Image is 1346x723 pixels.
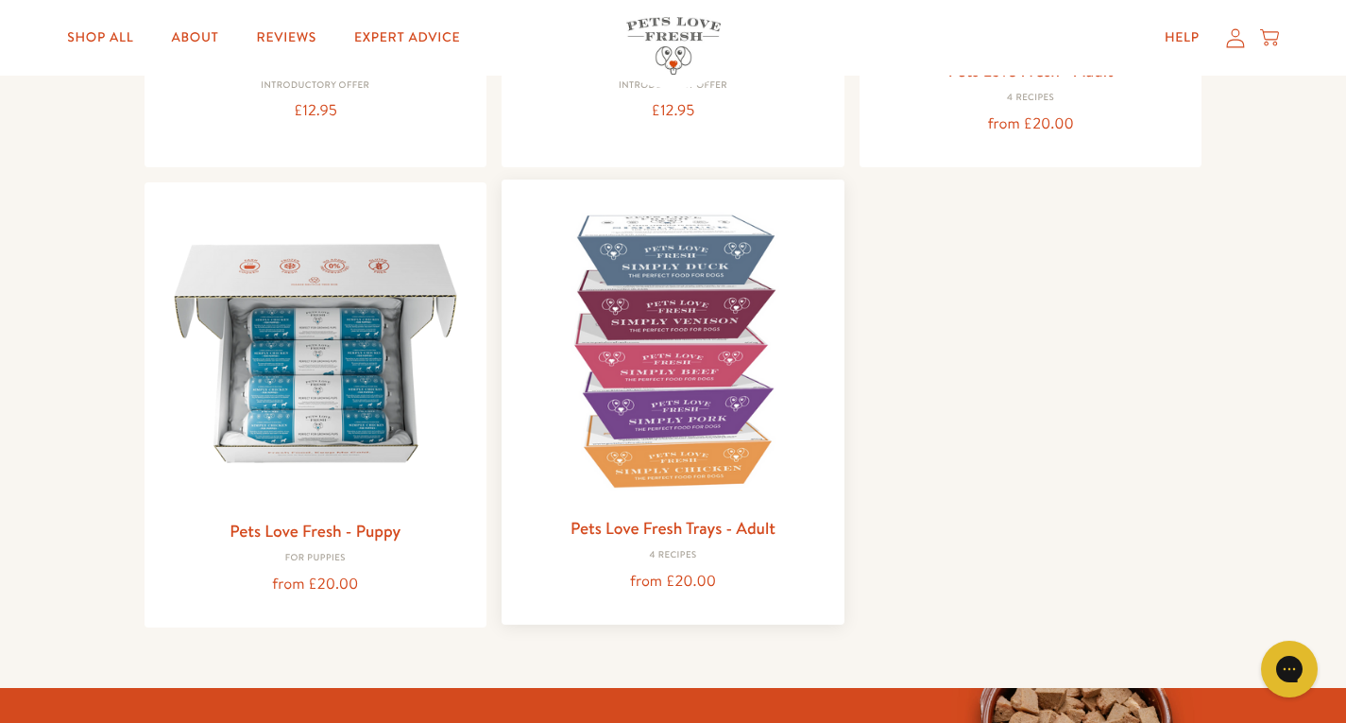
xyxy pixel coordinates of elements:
div: 4 Recipes [517,550,829,561]
a: About [156,19,233,57]
a: Expert Advice [339,19,475,57]
a: Reviews [242,19,332,57]
div: £12.95 [160,98,472,124]
img: Pets Love Fresh [626,17,721,75]
div: from £20.00 [517,569,829,594]
iframe: Gorgias live chat messenger [1252,634,1327,704]
div: from £20.00 [875,112,1187,137]
div: £12.95 [517,98,829,124]
a: Shop All [52,19,148,57]
img: Pets Love Fresh Trays - Adult [517,195,829,508]
div: from £20.00 [160,572,472,597]
div: 4 Recipes [875,93,1187,104]
div: For puppies [160,553,472,564]
a: Pets Love Fresh - Puppy [230,519,400,542]
div: Introductory Offer [160,80,472,92]
img: Pets Love Fresh - Puppy [160,198,472,510]
a: Pets Love Fresh Trays - Adult [571,516,775,540]
a: Help [1150,19,1215,57]
div: Introductory Offer [517,80,829,92]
